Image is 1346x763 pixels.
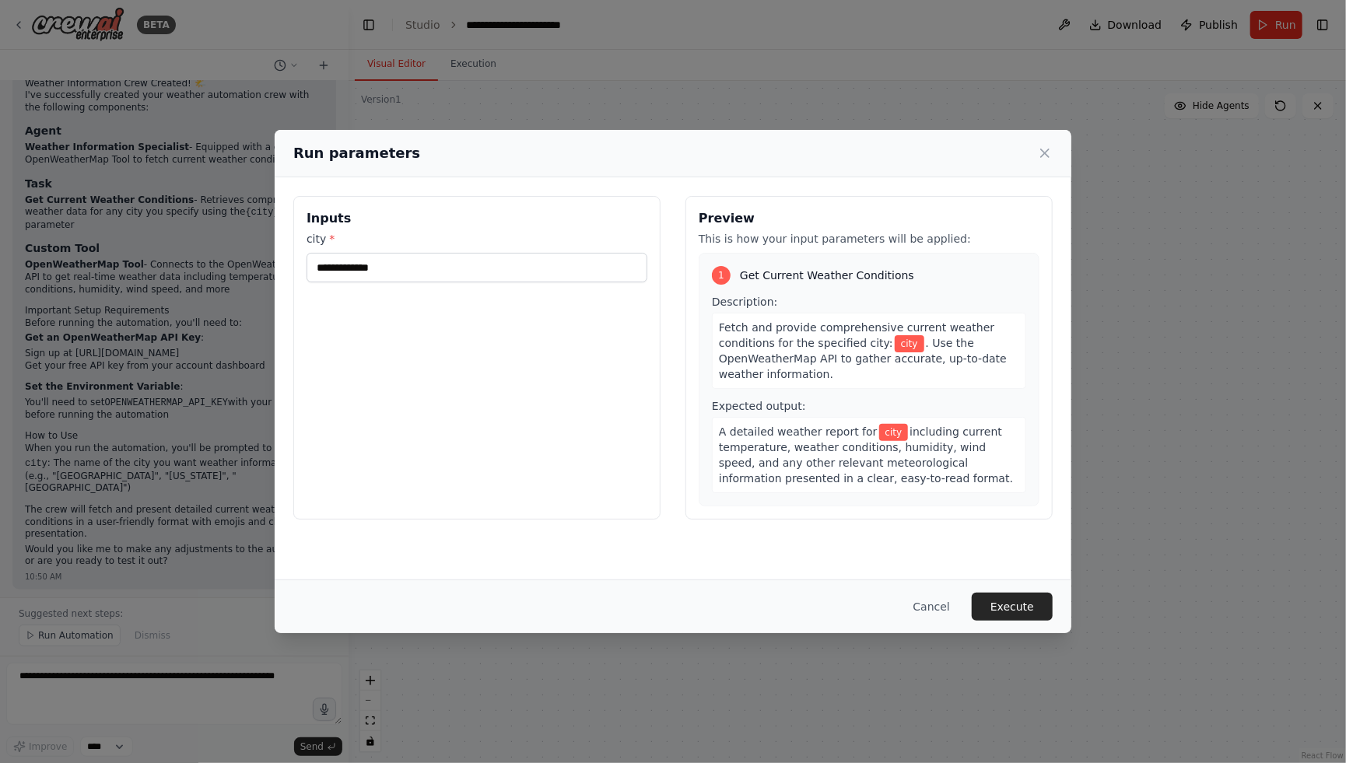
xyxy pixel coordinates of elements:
[699,209,1039,228] h3: Preview
[901,593,962,621] button: Cancel
[972,593,1053,621] button: Execute
[719,425,1013,485] span: including current temperature, weather conditions, humidity, wind speed, and any other relevant m...
[719,321,994,349] span: Fetch and provide comprehensive current weather conditions for the specified city:
[719,337,1007,380] span: . Use the OpenWeatherMap API to gather accurate, up-to-date weather information.
[293,142,420,164] h2: Run parameters
[307,231,647,247] label: city
[712,400,806,412] span: Expected output:
[895,335,924,352] span: Variable: city
[712,266,731,285] div: 1
[712,296,777,308] span: Description:
[699,231,1039,247] p: This is how your input parameters will be applied:
[307,209,647,228] h3: Inputs
[719,425,878,438] span: A detailed weather report for
[879,424,909,441] span: Variable: city
[740,268,914,283] span: Get Current Weather Conditions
